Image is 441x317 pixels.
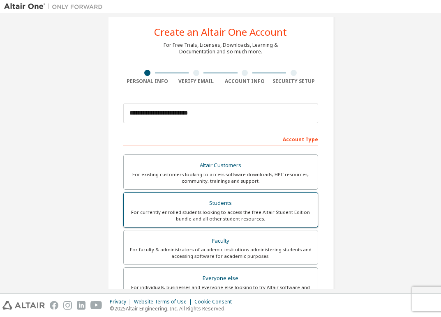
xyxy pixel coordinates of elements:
[129,284,313,297] div: For individuals, businesses and everyone else looking to try Altair software and explore our prod...
[134,299,194,305] div: Website Terms of Use
[123,132,318,145] div: Account Type
[269,78,318,85] div: Security Setup
[172,78,221,85] div: Verify Email
[90,301,102,310] img: youtube.svg
[110,305,237,312] p: © 2025 Altair Engineering, Inc. All Rights Reserved.
[123,78,172,85] div: Personal Info
[110,299,134,305] div: Privacy
[221,78,270,85] div: Account Info
[50,301,58,310] img: facebook.svg
[129,273,313,284] div: Everyone else
[194,299,237,305] div: Cookie Consent
[154,27,287,37] div: Create an Altair One Account
[63,301,72,310] img: instagram.svg
[164,42,278,55] div: For Free Trials, Licenses, Downloads, Learning & Documentation and so much more.
[129,198,313,209] div: Students
[4,2,107,11] img: Altair One
[2,301,45,310] img: altair_logo.svg
[129,235,313,247] div: Faculty
[129,246,313,260] div: For faculty & administrators of academic institutions administering students and accessing softwa...
[129,160,313,171] div: Altair Customers
[129,171,313,184] div: For existing customers looking to access software downloads, HPC resources, community, trainings ...
[129,209,313,222] div: For currently enrolled students looking to access the free Altair Student Edition bundle and all ...
[77,301,85,310] img: linkedin.svg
